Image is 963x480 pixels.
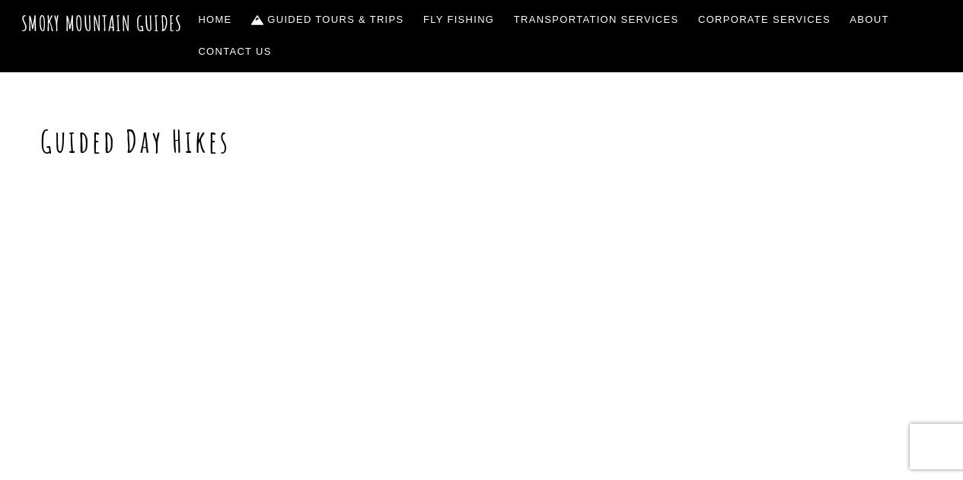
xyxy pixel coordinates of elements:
[417,4,500,36] a: Fly Fishing
[40,123,923,160] h1: Guided Day Hikes
[21,11,183,36] a: Smoky Mountain Guides
[692,4,837,36] a: Corporate Services
[193,36,278,68] a: Contact Us
[193,4,238,36] a: Home
[245,4,410,36] a: Guided Tours & Trips
[508,4,684,36] a: Transportation Services
[844,4,895,36] a: About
